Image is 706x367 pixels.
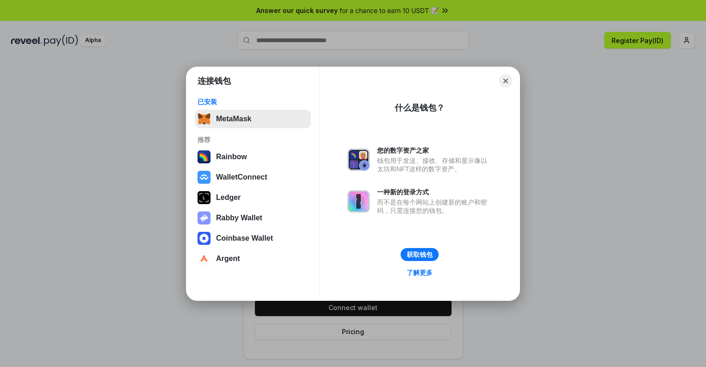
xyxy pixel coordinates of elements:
a: 了解更多 [401,267,438,279]
div: 什么是钱包？ [395,102,445,113]
div: 了解更多 [407,268,433,277]
button: Ledger [195,188,311,207]
img: svg+xml,%3Csvg%20xmlns%3D%22http%3A%2F%2Fwww.w3.org%2F2000%2Fsvg%22%20fill%3D%22none%22%20viewBox... [347,190,370,212]
div: 推荐 [198,136,308,144]
img: svg+xml,%3Csvg%20width%3D%2228%22%20height%3D%2228%22%20viewBox%3D%220%200%2028%2028%22%20fill%3D... [198,252,211,265]
img: svg+xml,%3Csvg%20width%3D%2228%22%20height%3D%2228%22%20viewBox%3D%220%200%2028%2028%22%20fill%3D... [198,232,211,245]
button: 获取钱包 [401,248,439,261]
img: svg+xml,%3Csvg%20width%3D%2228%22%20height%3D%2228%22%20viewBox%3D%220%200%2028%2028%22%20fill%3D... [198,171,211,184]
div: 一种新的登录方式 [377,188,492,196]
button: Argent [195,249,311,268]
button: Close [499,75,512,87]
div: 而不是在每个网站上创建新的账户和密码，只需连接您的钱包。 [377,198,492,215]
button: Rabby Wallet [195,209,311,227]
img: svg+xml,%3Csvg%20fill%3D%22none%22%20height%3D%2233%22%20viewBox%3D%220%200%2035%2033%22%20width%... [198,112,211,125]
div: Ledger [216,193,241,202]
div: MetaMask [216,115,251,123]
img: svg+xml,%3Csvg%20xmlns%3D%22http%3A%2F%2Fwww.w3.org%2F2000%2Fsvg%22%20width%3D%2228%22%20height%3... [198,191,211,204]
div: 您的数字资产之家 [377,146,492,155]
img: svg+xml,%3Csvg%20width%3D%22120%22%20height%3D%22120%22%20viewBox%3D%220%200%20120%20120%22%20fil... [198,150,211,163]
button: Rainbow [195,148,311,166]
div: Coinbase Wallet [216,234,273,243]
div: 获取钱包 [407,250,433,259]
h1: 连接钱包 [198,75,231,87]
img: svg+xml,%3Csvg%20xmlns%3D%22http%3A%2F%2Fwww.w3.org%2F2000%2Fsvg%22%20fill%3D%22none%22%20viewBox... [198,211,211,224]
div: WalletConnect [216,173,267,181]
img: svg+xml,%3Csvg%20xmlns%3D%22http%3A%2F%2Fwww.w3.org%2F2000%2Fsvg%22%20fill%3D%22none%22%20viewBox... [347,149,370,171]
div: Argent [216,255,240,263]
div: Rainbow [216,153,247,161]
div: Rabby Wallet [216,214,262,222]
button: MetaMask [195,110,311,128]
div: 已安装 [198,98,308,106]
button: WalletConnect [195,168,311,187]
div: 钱包用于发送、接收、存储和显示像以太坊和NFT这样的数字资产。 [377,156,492,173]
button: Coinbase Wallet [195,229,311,248]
